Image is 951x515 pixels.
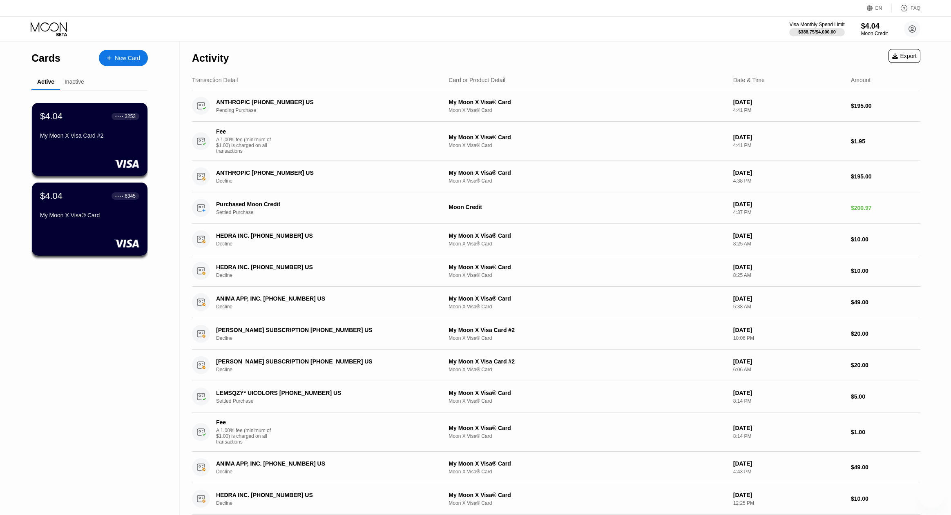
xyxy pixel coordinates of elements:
div: [PERSON_NAME] SUBSCRIPTION [PHONE_NUMBER] USDeclineMy Moon X Visa Card #2Moon X Visa® Card[DATE]6... [192,350,920,381]
div: $49.00 [851,464,920,470]
div: Fee [216,419,273,426]
div: My Moon X Visa® Card [449,264,726,270]
div: 4:41 PM [733,107,844,113]
div: Date & Time [733,77,765,83]
div: ANIMA APP, INC. [PHONE_NUMBER] US [216,295,426,302]
div: Inactive [65,78,84,85]
div: Moon X Visa® Card [449,272,726,278]
div: [PERSON_NAME] SUBSCRIPTION [PHONE_NUMBER] USDeclineMy Moon X Visa Card #2Moon X Visa® Card[DATE]1... [192,318,920,350]
div: 3253 [125,114,136,119]
div: Moon Credit [449,204,726,210]
div: $10.00 [851,236,920,243]
div: [DATE] [733,264,844,270]
div: [DATE] [733,134,844,140]
div: Moon X Visa® Card [449,178,726,184]
div: HEDRA INC. [PHONE_NUMBER] USDeclineMy Moon X Visa® CardMoon X Visa® Card[DATE]12:25 PM$10.00 [192,483,920,515]
div: ANTHROPIC [PHONE_NUMBER] USDeclineMy Moon X Visa® CardMoon X Visa® Card[DATE]4:38 PM$195.00 [192,161,920,192]
div: 4:38 PM [733,178,844,184]
div: Fee [216,128,273,135]
div: 8:25 AM [733,241,844,247]
div: ANIMA APP, INC. [PHONE_NUMBER] USDeclineMy Moon X Visa® CardMoon X Visa® Card[DATE]5:38 AM$49.00 [192,287,920,318]
div: $1.00 [851,429,920,435]
div: Export [892,53,917,59]
div: $195.00 [851,103,920,109]
div: [DATE] [733,460,844,467]
div: Moon Credit [861,31,888,36]
div: [DATE] [733,390,844,396]
div: [DATE] [733,169,844,176]
div: LEMSQZY* UICOLORS [PHONE_NUMBER] USSettled PurchaseMy Moon X Visa® CardMoon X Visa® Card[DATE]8:1... [192,381,920,412]
div: HEDRA INC. [PHONE_NUMBER] US [216,492,426,498]
div: $4.04● ● ● ●3253My Moon X Visa Card #2 [32,103,147,176]
div: Purchased Moon CreditSettled PurchaseMoon Credit[DATE]4:37 PM$200.97 [192,192,920,224]
div: Decline [216,367,441,372]
div: My Moon X Visa® Card [449,492,726,498]
div: Pending Purchase [216,107,441,113]
div: Visa Monthly Spend Limit [789,22,844,27]
div: $49.00 [851,299,920,305]
div: Cards [31,52,60,64]
div: HEDRA INC. [PHONE_NUMBER] US [216,232,426,239]
div: [PERSON_NAME] SUBSCRIPTION [PHONE_NUMBER] US [216,358,426,365]
div: Decline [216,304,441,310]
iframe: Кнопка запуска окна обмена сообщениями [918,482,944,508]
div: $388.75 / $4,000.00 [798,29,836,34]
div: New Card [99,50,148,66]
div: [DATE] [733,425,844,431]
div: My Moon X Visa® Card [449,99,726,105]
div: [DATE] [733,295,844,302]
div: My Moon X Visa® Card [40,212,139,218]
div: Moon X Visa® Card [449,107,726,113]
div: HEDRA INC. [PHONE_NUMBER] US [216,264,426,270]
div: My Moon X Visa Card #2 [449,327,726,333]
div: $20.00 [851,362,920,368]
div: FeeA 1.00% fee (minimum of $1.00) is charged on all transactionsMy Moon X Visa® CardMoon X Visa® ... [192,412,920,452]
div: ● ● ● ● [115,115,123,118]
div: $10.00 [851,495,920,502]
div: EN [875,5,882,11]
div: ● ● ● ● [115,195,123,197]
div: 10:06 PM [733,335,844,341]
div: HEDRA INC. [PHONE_NUMBER] USDeclineMy Moon X Visa® CardMoon X Visa® Card[DATE]8:25 AM$10.00 [192,224,920,255]
div: ANTHROPIC [PHONE_NUMBER] USPending PurchaseMy Moon X Visa® CardMoon X Visa® Card[DATE]4:41 PM$195.00 [192,90,920,122]
div: [DATE] [733,327,844,333]
div: Decline [216,500,441,506]
div: New Card [115,55,140,62]
div: FAQ [911,5,920,11]
div: Decline [216,469,441,475]
div: FAQ [892,4,920,12]
div: $10.00 [851,268,920,274]
div: FeeA 1.00% fee (minimum of $1.00) is charged on all transactionsMy Moon X Visa® CardMoon X Visa® ... [192,122,920,161]
div: Moon X Visa® Card [449,367,726,372]
div: My Moon X Visa® Card [449,169,726,176]
div: Decline [216,335,441,341]
div: My Moon X Visa® Card [449,134,726,140]
div: My Moon X Visa Card #2 [40,132,139,139]
div: [DATE] [733,201,844,207]
div: $4.04● ● ● ●6345My Moon X Visa® Card [32,183,147,256]
div: ANIMA APP, INC. [PHONE_NUMBER] US [216,460,426,467]
div: [PERSON_NAME] SUBSCRIPTION [PHONE_NUMBER] US [216,327,426,333]
div: ANTHROPIC [PHONE_NUMBER] US [216,99,426,105]
div: A 1.00% fee (minimum of $1.00) is charged on all transactions [216,137,277,154]
div: Active [37,78,54,85]
div: 6345 [125,193,136,199]
div: ANIMA APP, INC. [PHONE_NUMBER] USDeclineMy Moon X Visa® CardMoon X Visa® Card[DATE]4:43 PM$49.00 [192,452,920,483]
div: Moon X Visa® Card [449,500,726,506]
div: LEMSQZY* UICOLORS [PHONE_NUMBER] US [216,390,426,396]
div: 8:14 PM [733,398,844,404]
div: [DATE] [733,232,844,239]
div: $4.04 [40,111,63,122]
div: $4.04 [861,22,888,31]
div: Decline [216,241,441,247]
div: HEDRA INC. [PHONE_NUMBER] USDeclineMy Moon X Visa® CardMoon X Visa® Card[DATE]8:25 AM$10.00 [192,255,920,287]
div: 4:43 PM [733,469,844,475]
div: $5.00 [851,393,920,400]
div: Export [888,49,920,63]
div: ANTHROPIC [PHONE_NUMBER] US [216,169,426,176]
div: Moon X Visa® Card [449,304,726,310]
div: Settled Purchase [216,210,441,215]
div: [DATE] [733,358,844,365]
div: Transaction Detail [192,77,238,83]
